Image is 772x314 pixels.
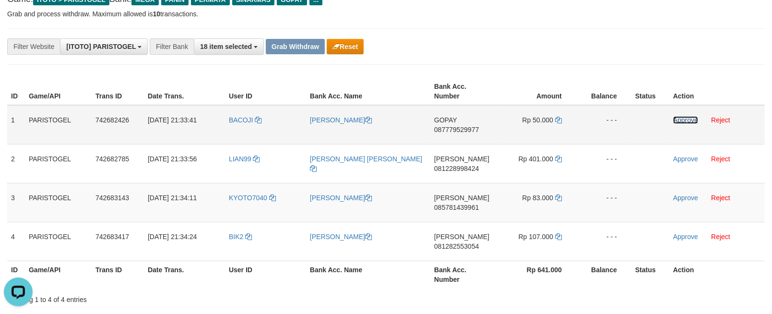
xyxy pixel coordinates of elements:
td: PARISTOGEL [25,222,92,261]
a: Approve [673,194,698,202]
a: BIK2 [229,233,252,241]
th: Game/API [25,78,92,105]
th: ID [7,261,25,288]
a: KYOTO7040 [229,194,276,202]
span: LIAN99 [229,155,251,163]
th: Trans ID [92,261,144,288]
td: 3 [7,183,25,222]
a: Approve [673,155,698,163]
span: 742682785 [95,155,129,163]
div: Filter Bank [150,38,194,55]
button: 18 item selected [194,38,264,55]
a: [PERSON_NAME] [PERSON_NAME] [310,155,422,172]
th: Amount [497,78,576,105]
td: 2 [7,144,25,183]
a: [PERSON_NAME] [310,116,372,124]
span: GOPAY [434,116,457,124]
td: - - - [576,144,631,183]
th: Balance [576,78,631,105]
th: Action [669,261,765,288]
a: Reject [711,233,730,241]
a: Reject [711,116,730,124]
th: Bank Acc. Number [430,78,497,105]
a: Reject [711,194,730,202]
th: User ID [225,261,306,288]
th: Rp 641.000 [497,261,576,288]
span: BIK2 [229,233,243,241]
th: User ID [225,78,306,105]
a: Copy 107000 to clipboard [555,233,562,241]
button: [ITOTO] PARISTOGEL [60,38,148,55]
a: [PERSON_NAME] [310,194,372,202]
a: Reject [711,155,730,163]
td: - - - [576,183,631,222]
span: Copy 081282553054 to clipboard [434,242,479,250]
span: [DATE] 21:33:56 [148,155,197,163]
strong: 10 [153,10,160,18]
th: Status [631,261,669,288]
span: [DATE] 21:33:41 [148,116,197,124]
th: Bank Acc. Name [306,261,430,288]
span: [DATE] 21:34:11 [148,194,197,202]
span: Rp 83.000 [523,194,554,202]
span: Copy 085781439961 to clipboard [434,204,479,211]
a: Copy 50000 to clipboard [555,116,562,124]
a: BACOJI [229,116,261,124]
td: 4 [7,222,25,261]
a: Approve [673,233,698,241]
span: Rp 50.000 [523,116,554,124]
td: - - - [576,222,631,261]
td: 1 [7,105,25,145]
span: BACOJI [229,116,253,124]
span: 742683143 [95,194,129,202]
span: 18 item selected [200,43,252,50]
th: Status [631,78,669,105]
span: [PERSON_NAME] [434,233,489,241]
th: Date Trans. [144,78,225,105]
th: Action [669,78,765,105]
span: KYOTO7040 [229,194,267,202]
div: Filter Website [7,38,60,55]
span: Copy 087779529977 to clipboard [434,126,479,133]
span: Rp 107.000 [519,233,553,241]
a: Copy 401000 to clipboard [555,155,562,163]
th: ID [7,78,25,105]
button: Grab Withdraw [266,39,325,54]
span: Rp 401.000 [519,155,553,163]
div: Showing 1 to 4 of 4 entries [7,291,314,304]
button: Open LiveChat chat widget [4,4,33,33]
td: PARISTOGEL [25,144,92,183]
span: Copy 081228998424 to clipboard [434,165,479,172]
th: Bank Acc. Name [306,78,430,105]
th: Trans ID [92,78,144,105]
span: [ITOTO] PARISTOGEL [66,43,136,50]
button: Reset [327,39,364,54]
th: Date Trans. [144,261,225,288]
p: Grab and process withdraw. Maximum allowed is transactions. [7,9,765,19]
a: Copy 83000 to clipboard [555,194,562,202]
td: PARISTOGEL [25,183,92,222]
th: Balance [576,261,631,288]
span: [PERSON_NAME] [434,194,489,202]
a: [PERSON_NAME] [310,233,372,241]
th: Game/API [25,261,92,288]
th: Bank Acc. Number [430,261,497,288]
a: Approve [673,116,698,124]
span: 742683417 [95,233,129,241]
span: [DATE] 21:34:24 [148,233,197,241]
a: LIAN99 [229,155,260,163]
span: 742682426 [95,116,129,124]
span: [PERSON_NAME] [434,155,489,163]
td: - - - [576,105,631,145]
td: PARISTOGEL [25,105,92,145]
